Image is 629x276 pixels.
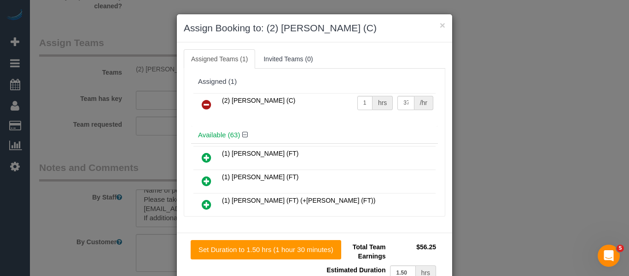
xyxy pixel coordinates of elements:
span: Estimated Duration [326,266,385,274]
h3: Assign Booking to: (2) [PERSON_NAME] (C) [184,21,445,35]
span: (1) [PERSON_NAME] (FT) [222,173,298,181]
span: 5 [617,245,624,252]
span: (2) [PERSON_NAME] (C) [222,97,295,104]
td: Total Team Earnings [321,240,388,263]
button: × [440,20,445,30]
a: Assigned Teams (1) [184,49,255,69]
div: Assigned (1) [198,78,431,86]
h4: Available (63) [198,131,431,139]
div: hrs [373,96,393,110]
iframe: Intercom live chat [598,245,620,267]
span: (1) [PERSON_NAME] (FT) (+[PERSON_NAME] (FT)) [222,197,375,204]
span: (1) [PERSON_NAME] (FT) [222,150,298,157]
button: Set Duration to 1.50 hrs (1 hour 30 minutes) [191,240,341,259]
div: /hr [414,96,433,110]
a: Invited Teams (0) [256,49,320,69]
td: $56.25 [388,240,438,263]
